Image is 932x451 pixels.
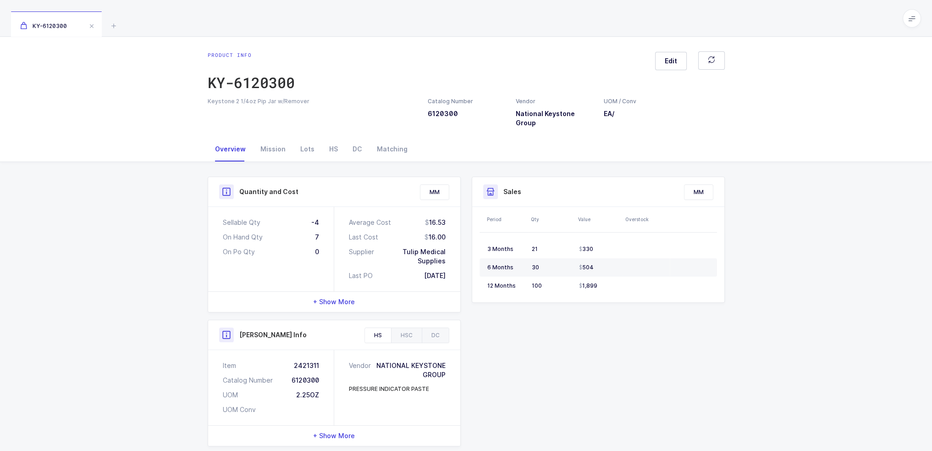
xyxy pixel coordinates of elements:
[579,245,593,253] span: 330
[223,233,263,242] div: On Hand Qty
[208,137,253,161] div: Overview
[579,264,594,271] span: 504
[579,282,597,290] span: 1,899
[604,109,637,118] h3: EA
[315,247,319,256] div: 0
[293,137,322,161] div: Lots
[532,264,539,271] span: 30
[516,97,593,106] div: Vendor
[665,56,677,66] span: Edit
[349,233,378,242] div: Last Cost
[375,361,446,379] div: NATIONAL KEYSTONE GROUP
[208,51,295,59] div: Product info
[208,292,460,312] div: + Show More
[369,137,415,161] div: Matching
[223,405,256,414] div: UOM Conv
[420,185,449,200] div: MM
[223,247,255,256] div: On Po Qty
[322,137,345,161] div: HS
[223,390,238,400] div: UOM
[345,137,369,161] div: DC
[315,233,319,242] div: 7
[208,426,460,446] div: + Show More
[503,187,521,196] h3: Sales
[655,52,687,70] button: Edit
[625,216,667,223] div: Overstock
[223,218,260,227] div: Sellable Qty
[349,271,373,280] div: Last PO
[349,218,391,227] div: Average Cost
[425,233,446,242] div: 16.00
[365,328,391,343] div: HS
[578,216,620,223] div: Value
[391,328,422,343] div: HSC
[531,216,573,223] div: Qty
[313,431,355,440] span: + Show More
[20,22,67,29] span: KY-6120300
[604,97,637,106] div: UOM / Conv
[296,390,319,400] div: 2.25OZ
[425,218,446,227] div: 16.53
[349,247,374,266] div: Supplier
[516,109,593,128] h3: National Keystone Group
[424,271,446,280] div: [DATE]
[487,264,524,271] div: 6 Months
[349,385,429,393] div: PRESSURE INDICATOR PASTE
[612,110,614,117] span: /
[311,218,319,227] div: -4
[532,245,538,252] span: 21
[349,361,375,379] div: Vendor
[208,97,417,106] div: Keystone 2 1/4oz Pip Jar w/Remover
[684,185,713,200] div: MM
[487,216,525,223] div: Period
[313,297,355,306] span: + Show More
[422,328,449,343] div: DC
[487,282,524,290] div: 12 Months
[532,282,542,289] span: 100
[239,187,298,196] h3: Quantity and Cost
[253,137,293,161] div: Mission
[374,247,446,266] div: Tulip Medical Supplies
[487,245,524,253] div: 3 Months
[239,330,307,340] h3: [PERSON_NAME] Info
